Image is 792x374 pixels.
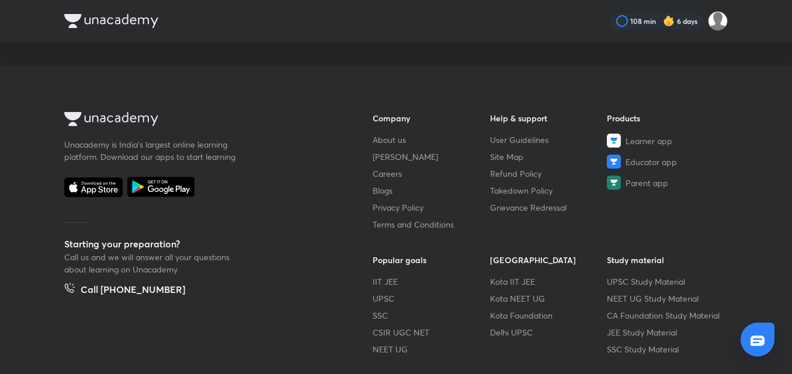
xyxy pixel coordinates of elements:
[64,112,335,129] a: Company Logo
[607,112,724,124] h6: Products
[373,218,490,230] a: Terms and Conditions
[607,292,724,305] a: NEET UG Study Material
[373,201,490,214] a: Privacy Policy
[64,14,158,28] img: Company Logo
[663,15,675,27] img: streak
[373,309,490,321] a: SSC
[626,177,668,189] span: Parent app
[490,201,607,214] a: Grievance Redressal
[607,155,724,169] a: Educator app
[708,11,728,31] img: Shravan
[626,135,672,147] span: Learner app
[607,134,724,148] a: Learner app
[490,275,607,288] a: Kota IIT JEE
[373,343,490,355] a: NEET UG
[490,309,607,321] a: Kota Foundation
[373,184,490,197] a: Blogs
[490,167,607,180] a: Refund Policy
[373,292,490,305] a: UPSC
[607,254,724,266] h6: Study material
[626,156,677,168] span: Educator app
[373,275,490,288] a: IIT JEE
[64,112,158,126] img: Company Logo
[373,167,490,180] a: Careers
[490,134,607,146] a: User Guidelines
[64,237,335,251] h5: Starting your preparation?
[490,292,607,305] a: Kota NEET UG
[373,151,490,163] a: [PERSON_NAME]
[607,176,621,190] img: Parent app
[64,138,239,163] p: Unacademy is India’s largest online learning platform. Download our apps to start learning
[490,184,607,197] a: Takedown Policy
[373,254,490,266] h6: Popular goals
[607,176,724,190] a: Parent app
[607,275,724,288] a: UPSC Study Material
[607,343,724,355] a: SSC Study Material
[81,282,185,299] h5: Call [PHONE_NUMBER]
[373,167,402,180] span: Careers
[490,112,607,124] h6: Help & support
[607,326,724,338] a: JEE Study Material
[373,326,490,338] a: CSIR UGC NET
[64,282,185,299] a: Call [PHONE_NUMBER]
[490,151,607,163] a: Site Map
[490,326,607,338] a: Delhi UPSC
[490,254,607,266] h6: [GEOGRAPHIC_DATA]
[373,134,490,146] a: About us
[373,112,490,124] h6: Company
[607,155,621,169] img: Educator app
[64,251,239,275] p: Call us and we will answer all your questions about learning on Unacademy
[607,134,621,148] img: Learner app
[607,309,724,321] a: CA Foundation Study Material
